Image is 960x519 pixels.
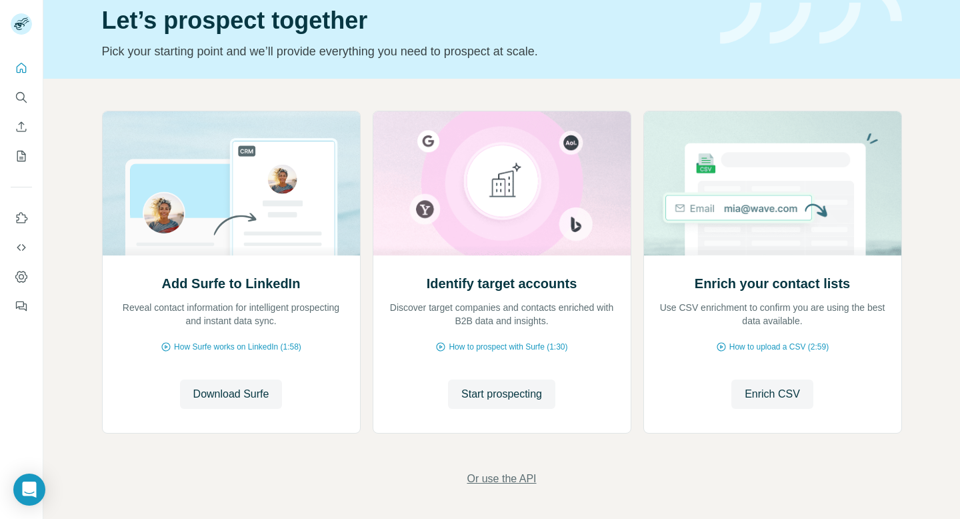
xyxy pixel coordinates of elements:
[102,7,704,34] h1: Let’s prospect together
[11,56,32,80] button: Quick start
[387,301,617,328] p: Discover target companies and contacts enriched with B2B data and insights.
[180,380,283,409] button: Download Surfe
[695,274,850,293] h2: Enrich your contact lists
[102,42,704,61] p: Pick your starting point and we’ll provide everything you need to prospect at scale.
[657,301,888,328] p: Use CSV enrichment to confirm you are using the best data available.
[193,386,269,402] span: Download Surfe
[11,235,32,259] button: Use Surfe API
[162,274,301,293] h2: Add Surfe to LinkedIn
[102,111,361,255] img: Add Surfe to LinkedIn
[11,115,32,139] button: Enrich CSV
[643,111,902,255] img: Enrich your contact lists
[11,85,32,109] button: Search
[11,206,32,230] button: Use Surfe on LinkedIn
[116,301,347,328] p: Reveal contact information for intelligent prospecting and instant data sync.
[448,380,555,409] button: Start prospecting
[729,341,829,353] span: How to upload a CSV (2:59)
[467,471,536,487] button: Or use the API
[11,144,32,168] button: My lists
[373,111,631,255] img: Identify target accounts
[13,474,45,506] div: Open Intercom Messenger
[745,386,800,402] span: Enrich CSV
[461,386,542,402] span: Start prospecting
[11,294,32,318] button: Feedback
[427,274,577,293] h2: Identify target accounts
[731,380,813,409] button: Enrich CSV
[11,265,32,289] button: Dashboard
[449,341,567,353] span: How to prospect with Surfe (1:30)
[174,341,301,353] span: How Surfe works on LinkedIn (1:58)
